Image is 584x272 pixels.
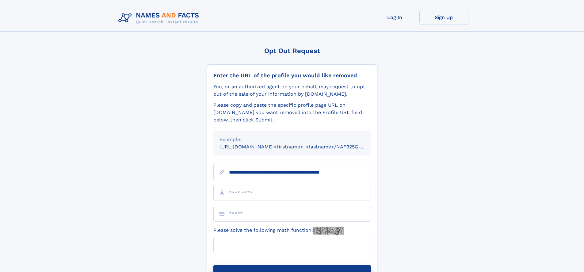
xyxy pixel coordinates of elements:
a: Log In [370,10,419,25]
div: Please copy and paste the specific profile page URL on [DOMAIN_NAME] you want removed into the Pr... [213,102,371,124]
div: You, or an authorized agent on your behalf, may request to opt-out of the sale of your informatio... [213,83,371,98]
div: Example: [219,136,365,143]
label: Please solve the following math function: [213,227,344,235]
small: [URL][DOMAIN_NAME]<firstname>_<lastname>/NAF325G-xxxxxxxx [219,144,383,150]
div: Enter the URL of the profile you would like removed [213,72,371,79]
img: Logo Names and Facts [116,10,204,26]
div: Opt Out Request [207,47,377,55]
a: Sign Up [419,10,468,25]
